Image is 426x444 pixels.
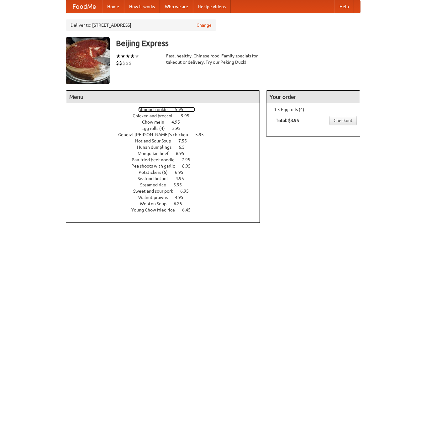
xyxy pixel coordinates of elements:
span: Steamed rice [140,182,172,187]
a: Pan-fried beef noodle 7.95 [132,157,202,162]
span: 4.95 [171,120,186,125]
a: How it works [124,0,160,13]
div: Deliver to: [STREET_ADDRESS] [66,19,216,31]
span: 9.95 [181,113,196,118]
li: $ [119,60,122,67]
span: 5.95 [173,182,188,187]
li: 1 × Egg rolls (4) [270,106,357,113]
a: Recipe videos [193,0,231,13]
a: Change [197,22,212,28]
li: $ [125,60,129,67]
a: Checkout [329,116,357,125]
a: Sweet and sour pork 6.95 [133,189,200,194]
span: 4.95 [175,195,190,200]
span: Wonton Soup [140,201,173,206]
li: $ [116,60,119,67]
span: 6.95 [180,189,195,194]
a: Hunan dumplings 6.5 [137,145,196,150]
span: 7.95 [182,157,197,162]
a: Chow mein 4.95 [142,120,192,125]
span: Chow mein [142,120,171,125]
li: ★ [130,53,135,60]
span: 3.95 [172,126,187,131]
span: 7.55 [178,138,193,143]
li: $ [122,60,125,67]
span: Walnut prawns [138,195,174,200]
span: 6.5 [179,145,191,150]
span: 5.95 [195,132,210,137]
a: FoodMe [66,0,102,13]
span: 6.45 [182,207,197,212]
span: 6.95 [176,151,191,156]
span: 6.25 [174,201,188,206]
li: ★ [125,53,130,60]
span: Hunan dumplings [137,145,178,150]
h3: Beijing Express [116,37,360,50]
span: Pea shoots with garlic [131,163,181,169]
a: Potstickers (6) 6.95 [139,170,195,175]
span: 5.95 [175,107,190,112]
a: Steamed rice 5.95 [140,182,193,187]
a: Young Chow fried rice 6.45 [131,207,202,212]
span: Seafood hotpot [138,176,175,181]
span: Chicken and broccoli [133,113,180,118]
a: Walnut prawns 4.95 [138,195,195,200]
span: Pan-fried beef noodle [132,157,181,162]
a: Help [334,0,354,13]
span: Hot and Sour Soup [135,138,177,143]
a: Seafood hotpot 4.95 [138,176,196,181]
b: Total: $3.95 [276,118,299,123]
li: ★ [121,53,125,60]
a: Mongolian beef 6.95 [138,151,196,156]
span: Mongolian beef [138,151,175,156]
div: Fast, healthy, Chinese food. Family specials for takeout or delivery. Try our Peking Duck! [166,53,260,65]
span: Egg rolls (4) [141,126,171,131]
li: ★ [135,53,139,60]
span: 6.95 [175,170,190,175]
span: Young Chow fried rice [131,207,181,212]
span: Almond cookie [138,107,174,112]
a: General [PERSON_NAME]'s chicken 5.95 [118,132,215,137]
h4: Menu [66,91,260,103]
li: ★ [116,53,121,60]
span: Potstickers (6) [139,170,174,175]
span: 8.95 [182,163,197,169]
a: Home [102,0,124,13]
a: Wonton Soup 6.25 [140,201,194,206]
a: Almond cookie 5.95 [138,107,195,112]
a: Egg rolls (4) 3.95 [141,126,192,131]
img: angular.jpg [66,37,110,84]
h4: Your order [266,91,360,103]
span: Sweet and sour pork [133,189,179,194]
a: Pea shoots with garlic 8.95 [131,163,202,169]
span: General [PERSON_NAME]'s chicken [118,132,194,137]
a: Who we are [160,0,193,13]
a: Chicken and broccoli 9.95 [133,113,201,118]
a: Hot and Sour Soup 7.55 [135,138,198,143]
span: 4.95 [176,176,190,181]
li: $ [129,60,132,67]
